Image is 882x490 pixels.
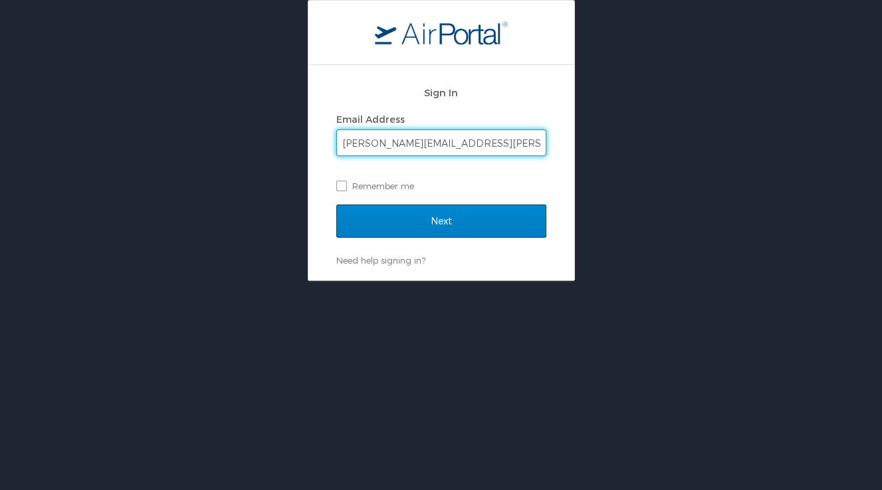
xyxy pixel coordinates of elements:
h2: Sign In [336,85,546,100]
a: Need help signing in? [336,255,425,266]
label: Remember me [336,176,546,196]
input: Next [336,204,546,238]
label: Email Address [336,114,405,125]
img: logo [375,21,508,44]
